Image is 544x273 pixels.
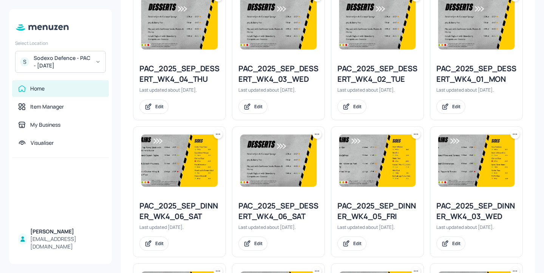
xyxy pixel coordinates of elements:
[452,240,461,247] div: Edit
[254,103,263,110] div: Edit
[254,240,263,247] div: Edit
[141,135,218,187] img: 2025-09-01-1756728602105s7ajkvsgfpp.jpeg
[30,228,103,235] div: [PERSON_NAME]
[339,135,416,187] img: 2025-05-27-1748356427789y40fo56cu0l.jpeg
[30,235,103,250] div: [EMAIL_ADDRESS][DOMAIN_NAME]
[139,224,219,230] div: Last updated [DATE].
[337,63,417,84] div: PAC_2025_SEP_DESSERT_WK4_02_TUE
[31,139,54,147] div: Visualiser
[15,40,106,46] div: Select Location
[436,201,516,222] div: PAC_2025_SEP_DINNER_WK4_03_WED
[452,103,461,110] div: Edit
[353,103,362,110] div: Edit
[139,87,219,93] div: Last updated about [DATE].
[34,54,91,69] div: Sodexo Defence - PAC - [DATE]
[30,85,45,92] div: Home
[436,224,516,230] div: Last updated about [DATE].
[353,240,362,247] div: Edit
[238,224,318,230] div: Last updated about [DATE].
[155,103,164,110] div: Edit
[30,121,60,129] div: My Business
[337,87,417,93] div: Last updated about [DATE].
[30,103,64,110] div: Item Manager
[436,87,516,93] div: Last updated about [DATE].
[139,63,219,84] div: PAC_2025_SEP_DESSERT_WK4_04_THU
[337,224,417,230] div: Last updated about [DATE].
[139,201,219,222] div: PAC_2025_SEP_DINNER_WK4_06_SAT
[436,63,516,84] div: PAC_2025_SEP_DESSERT_WK4_01_MON
[238,63,318,84] div: PAC_2025_SEP_DESSERT_WK4_03_WED
[240,135,317,187] img: 2025-05-13-17471360507685hu7flkz0hm.jpeg
[238,87,318,93] div: Last updated about [DATE].
[20,57,29,66] div: S
[155,240,164,247] div: Edit
[238,201,318,222] div: PAC_2025_SEP_DESSERT_WK4_06_SAT
[337,201,417,222] div: PAC_2025_SEP_DINNER_WK4_05_FRI
[438,135,515,187] img: 2025-08-26-17562228964953ymsuqk2zuw.jpeg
